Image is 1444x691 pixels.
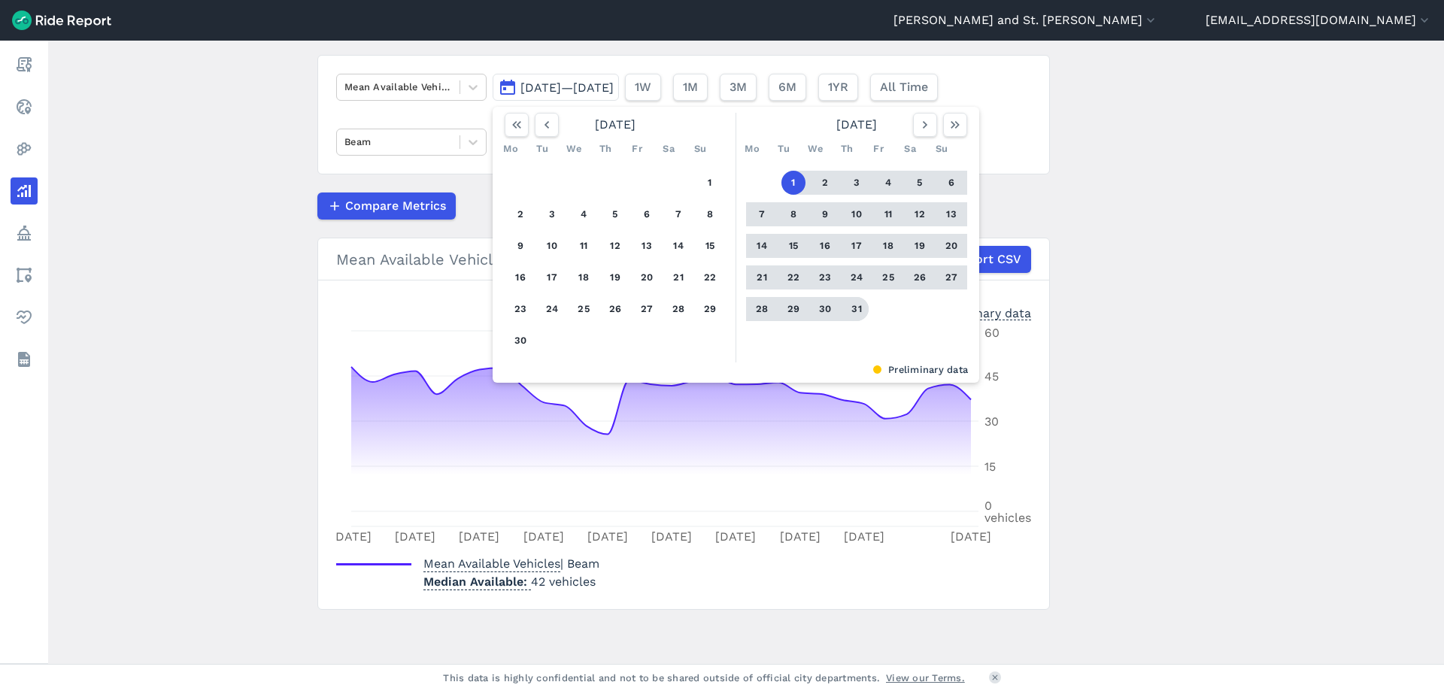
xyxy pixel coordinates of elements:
button: 16 [813,234,837,258]
button: 6 [635,202,659,226]
button: 26 [603,297,627,321]
button: [DATE]—[DATE] [493,74,619,101]
button: 16 [508,265,532,289]
a: Areas [11,262,38,289]
div: Tu [530,137,554,161]
span: Compare Metrics [345,197,446,215]
button: 24 [845,265,869,289]
button: 1W [625,74,661,101]
div: We [803,137,827,161]
button: 17 [540,265,564,289]
button: 26 [908,265,932,289]
tspan: [DATE] [331,529,372,544]
button: 18 [572,265,596,289]
button: 12 [603,234,627,258]
button: 12 [908,202,932,226]
img: Ride Report [12,11,111,30]
button: 10 [845,202,869,226]
div: Fr [625,137,649,161]
a: Report [11,51,38,78]
tspan: [DATE] [715,529,756,544]
button: 5 [603,202,627,226]
button: [PERSON_NAME] and St. [PERSON_NAME] [893,11,1158,29]
button: 1 [781,171,805,195]
button: 9 [813,202,837,226]
button: 3M [720,74,757,101]
div: Preliminary data [935,305,1031,320]
tspan: [DATE] [844,529,884,544]
div: Mean Available Vehicles | Beam [336,246,1031,273]
button: 2 [508,202,532,226]
button: 21 [750,265,774,289]
span: [DATE]—[DATE] [520,80,614,95]
button: 27 [939,265,963,289]
div: Su [930,137,954,161]
button: 1M [673,74,708,101]
button: 9 [508,234,532,258]
button: 20 [939,234,963,258]
span: Mean Available Vehicles [423,552,560,572]
button: 29 [698,297,722,321]
button: 1YR [818,74,858,101]
tspan: [DATE] [780,529,821,544]
span: 1W [635,78,651,96]
span: | Beam [423,556,599,571]
div: Mo [740,137,764,161]
div: Su [688,137,712,161]
span: Median Available [423,570,531,590]
a: Datasets [11,346,38,373]
button: 2 [813,171,837,195]
button: 30 [813,297,837,321]
div: Preliminary data [504,362,968,377]
button: 25 [572,297,596,321]
div: We [562,137,586,161]
button: 22 [698,265,722,289]
tspan: [DATE] [459,529,499,544]
button: 30 [508,329,532,353]
div: Mo [499,137,523,161]
button: 3 [845,171,869,195]
p: 42 vehicles [423,573,599,591]
tspan: [DATE] [523,529,564,544]
span: Export CSV [954,250,1021,268]
button: 15 [781,234,805,258]
button: 28 [666,297,690,321]
a: Heatmaps [11,135,38,162]
button: 1 [698,171,722,195]
button: Compare Metrics [317,192,456,220]
span: 6M [778,78,796,96]
a: View our Terms. [886,671,965,685]
div: Th [835,137,859,161]
button: 3 [540,202,564,226]
span: 1YR [828,78,848,96]
button: 8 [781,202,805,226]
button: 8 [698,202,722,226]
button: 4 [572,202,596,226]
button: 23 [508,297,532,321]
button: 29 [781,297,805,321]
button: 11 [572,234,596,258]
button: All Time [870,74,938,101]
button: 10 [540,234,564,258]
button: 14 [750,234,774,258]
button: 31 [845,297,869,321]
div: Sa [657,137,681,161]
a: Realtime [11,93,38,120]
button: 6M [769,74,806,101]
button: 17 [845,234,869,258]
button: 7 [750,202,774,226]
button: 5 [908,171,932,195]
button: 14 [666,234,690,258]
div: Fr [866,137,890,161]
div: [DATE] [499,113,732,137]
div: Tu [772,137,796,161]
span: All Time [880,78,928,96]
tspan: [DATE] [951,529,991,544]
button: 19 [603,265,627,289]
button: 18 [876,234,900,258]
button: 13 [939,202,963,226]
button: 27 [635,297,659,321]
button: 19 [908,234,932,258]
div: [DATE] [740,113,973,137]
button: 25 [876,265,900,289]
